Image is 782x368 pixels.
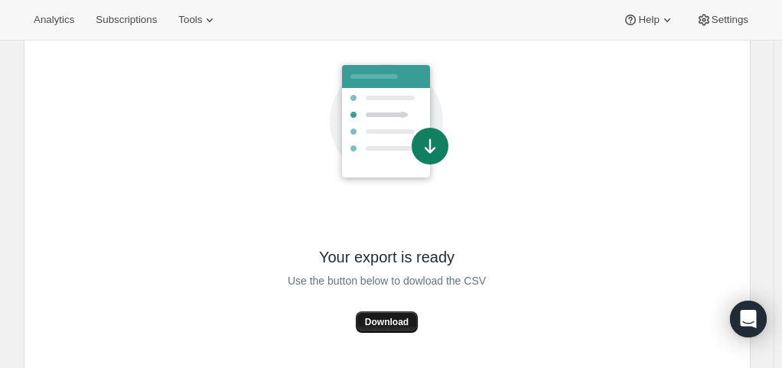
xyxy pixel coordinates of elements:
[319,247,455,267] span: Your export is ready
[86,9,166,31] button: Subscriptions
[24,9,83,31] button: Analytics
[614,9,683,31] button: Help
[687,9,758,31] button: Settings
[712,14,748,26] span: Settings
[365,316,409,328] span: Download
[169,9,226,31] button: Tools
[288,272,486,290] span: Use the button below to dowload the CSV
[730,301,767,337] div: Open Intercom Messenger
[178,14,202,26] span: Tools
[356,311,418,333] button: Download
[96,14,157,26] span: Subscriptions
[34,14,74,26] span: Analytics
[638,14,659,26] span: Help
